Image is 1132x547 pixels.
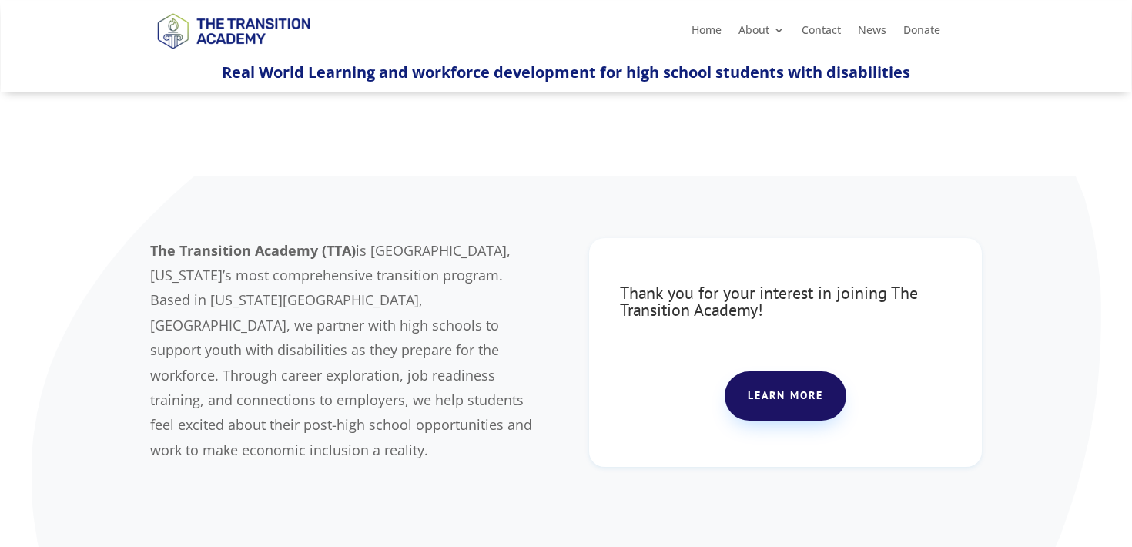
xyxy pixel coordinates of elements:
a: About [738,25,785,42]
span: Real World Learning and workforce development for high school students with disabilities [222,62,910,82]
a: Logo-Noticias [150,46,316,61]
img: TTA Brand_TTA Primary Logo_Horizontal_Light BG [150,3,316,58]
a: News [858,25,886,42]
span: is [GEOGRAPHIC_DATA], [US_STATE]’s most comprehensive transition program. Based in [US_STATE][GEO... [150,241,532,459]
a: Contact [802,25,841,42]
span: Thank you for your interest in joining The Transition Academy! [620,282,918,320]
a: Home [692,25,722,42]
a: Learn more [725,371,846,421]
a: Donate [903,25,940,42]
b: The Transition Academy (TTA) [150,241,356,260]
